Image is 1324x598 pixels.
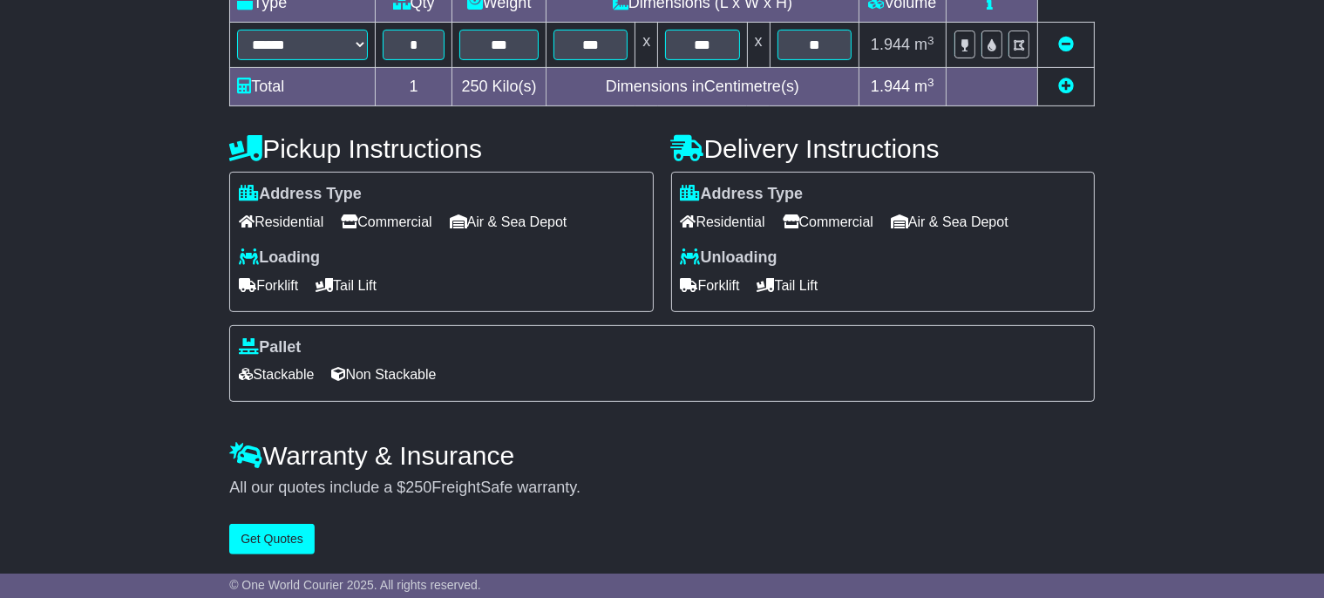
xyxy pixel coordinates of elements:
[229,524,315,554] button: Get Quotes
[341,208,431,235] span: Commercial
[331,361,436,388] span: Non Stackable
[452,68,547,106] td: Kilo(s)
[681,208,765,235] span: Residential
[229,134,653,163] h4: Pickup Instructions
[462,78,488,95] span: 250
[229,441,1095,470] h4: Warranty & Insurance
[1058,78,1074,95] a: Add new item
[927,76,934,89] sup: 3
[747,23,770,68] td: x
[239,208,323,235] span: Residential
[757,272,818,299] span: Tail Lift
[450,208,567,235] span: Air & Sea Depot
[871,36,910,53] span: 1.944
[239,248,320,268] label: Loading
[316,272,377,299] span: Tail Lift
[547,68,859,106] td: Dimensions in Centimetre(s)
[914,36,934,53] span: m
[914,78,934,95] span: m
[239,361,314,388] span: Stackable
[681,272,740,299] span: Forklift
[871,78,910,95] span: 1.944
[1058,36,1074,53] a: Remove this item
[681,185,804,204] label: Address Type
[681,248,777,268] label: Unloading
[229,578,481,592] span: © One World Courier 2025. All rights reserved.
[635,23,658,68] td: x
[783,208,873,235] span: Commercial
[891,208,1008,235] span: Air & Sea Depot
[230,68,376,106] td: Total
[405,479,431,496] span: 250
[671,134,1095,163] h4: Delivery Instructions
[239,338,301,357] label: Pallet
[229,479,1095,498] div: All our quotes include a $ FreightSafe warranty.
[239,185,362,204] label: Address Type
[927,34,934,47] sup: 3
[376,68,452,106] td: 1
[239,272,298,299] span: Forklift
